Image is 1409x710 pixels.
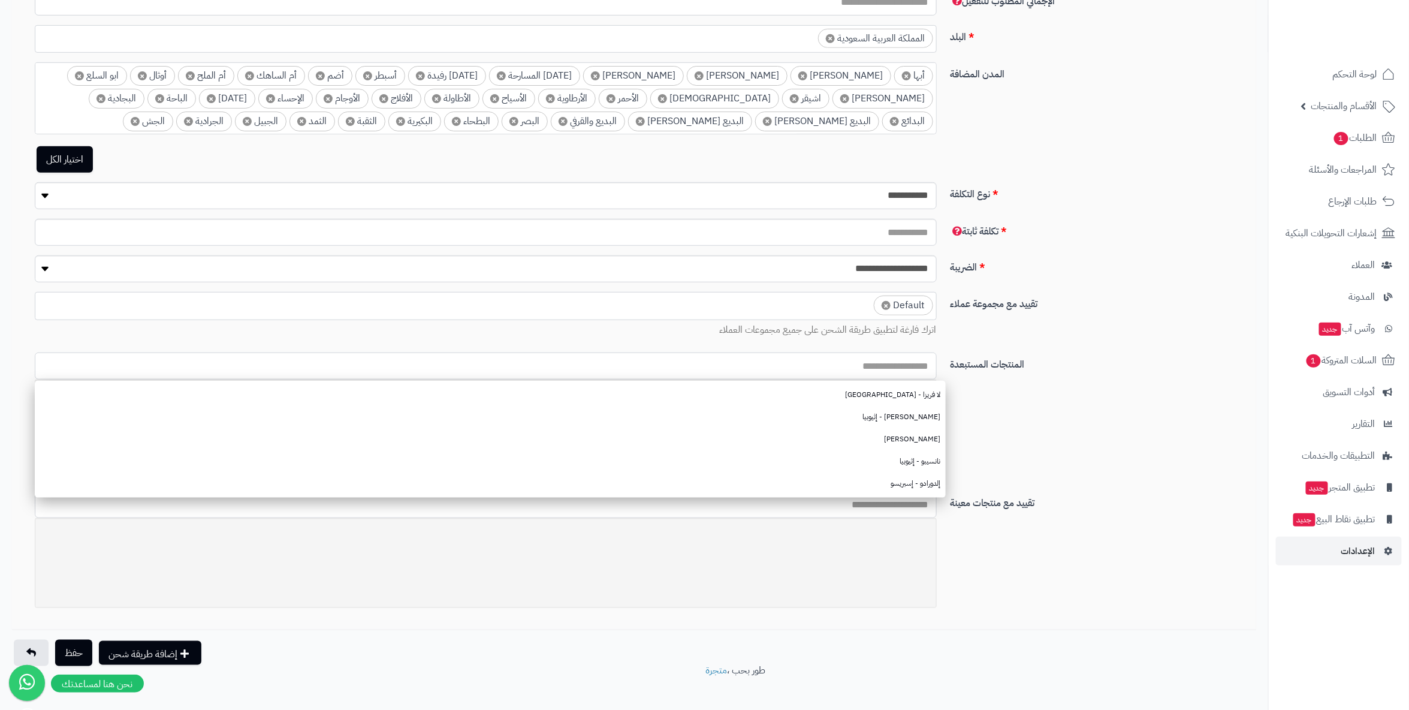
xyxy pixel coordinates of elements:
[1353,416,1375,432] span: التقارير
[346,117,355,126] span: ×
[258,89,313,109] li: الإحساء
[1276,219,1402,248] a: إشعارات التحويلات البنكية
[245,71,254,80] span: ×
[408,66,486,86] li: أحد رفيدة
[946,491,1253,510] label: تقييد مع منتجات معينة
[67,66,127,86] li: ابو السلع
[706,663,728,678] a: متجرة
[147,89,196,109] li: الباحة
[538,89,596,109] li: الأرطاوية
[379,94,388,103] span: ×
[363,71,372,80] span: ×
[1286,225,1377,242] span: إشعارات التحويلات البنكية
[1305,479,1375,496] span: تطبيق المتجر
[35,384,946,406] a: لا فريزا - [GEOGRAPHIC_DATA]
[782,89,829,109] li: اشيقر
[316,71,325,80] span: ×
[1319,323,1341,336] span: جديد
[1323,384,1375,401] span: أدوات التسويق
[798,71,807,80] span: ×
[1307,354,1321,368] span: 1
[490,94,499,103] span: ×
[559,117,568,126] span: ×
[1318,320,1375,337] span: وآتس آب
[1341,543,1375,559] span: الإعدادات
[1311,98,1377,115] span: الأقسام والمنتجات
[37,146,93,173] a: اختيار الكل
[388,112,441,131] li: البكيرية
[599,89,647,109] li: الأحمر
[946,25,1253,44] label: البلد
[546,94,555,103] span: ×
[482,89,535,109] li: الأسياح
[452,117,461,126] span: ×
[237,66,305,86] li: أم الساهك
[946,182,1253,201] label: نوع التكلفة
[874,296,933,315] li: Default
[1276,155,1402,184] a: المراجعات والأسئلة
[1276,441,1402,470] a: التطبيقات والخدمات
[1276,251,1402,279] a: العملاء
[1276,314,1402,343] a: وآتس آبجديد
[628,112,752,131] li: البديع الشمالي
[695,71,704,80] span: ×
[1293,513,1316,527] span: جديد
[99,641,201,665] button: إضافة طريقة شحن
[658,94,667,103] span: ×
[497,71,506,80] span: ×
[355,66,405,86] li: أسبطر
[96,94,105,103] span: ×
[123,112,173,131] li: الجش
[55,640,92,666] button: حفظ
[902,71,911,80] span: ×
[946,353,1253,372] label: المنتجات المستبعدة
[35,428,946,450] a: [PERSON_NAME]
[951,224,999,239] span: تكلفة ثابتة
[826,34,835,43] span: ×
[1276,346,1402,375] a: السلات المتروكة1
[138,71,147,80] span: ×
[551,112,625,131] li: البديع والقرفي
[207,94,216,103] span: ×
[178,66,234,86] li: أم الملح
[583,66,684,86] li: أبيار علي
[416,71,425,80] span: ×
[489,66,580,86] li: أحد المسارحة
[1276,378,1402,407] a: أدوات التسويق
[818,29,933,49] li: المملكة العربية السعودية
[882,112,933,131] li: البدائع
[1276,410,1402,438] a: التقارير
[35,450,946,473] a: نانسيبو - إثيوبيا
[502,112,548,131] li: البصر
[432,94,441,103] span: ×
[396,117,405,126] span: ×
[243,117,252,126] span: ×
[1276,537,1402,565] a: الإعدادات
[289,112,335,131] li: الثمد
[235,112,286,131] li: الجبيل
[687,66,788,86] li: أبيار الماشي
[890,117,899,126] span: ×
[1276,124,1402,152] a: الطلبات1
[1276,60,1402,89] a: لوحة التحكم
[1305,352,1377,369] span: السلات المتروكة
[89,89,144,109] li: البجادية
[130,66,175,86] li: أوثال
[1276,187,1402,216] a: طلبات الإرجاع
[636,117,645,126] span: ×
[790,94,799,103] span: ×
[1292,511,1375,528] span: تطبيق نقاط البيع
[184,117,193,126] span: ×
[155,94,164,103] span: ×
[199,89,255,109] li: الاثنين
[1310,161,1377,178] span: المراجعات والأسئلة
[650,89,779,109] li: الأبواء
[324,94,333,103] span: ×
[1306,482,1328,495] span: جديد
[1334,132,1348,145] span: 1
[1302,447,1375,464] span: التطبيقات والخدمات
[1333,66,1377,83] span: لوحة التحكم
[591,71,600,80] span: ×
[946,292,1253,311] label: تقييد مع مجموعة عملاء
[791,66,891,86] li: أبو عريش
